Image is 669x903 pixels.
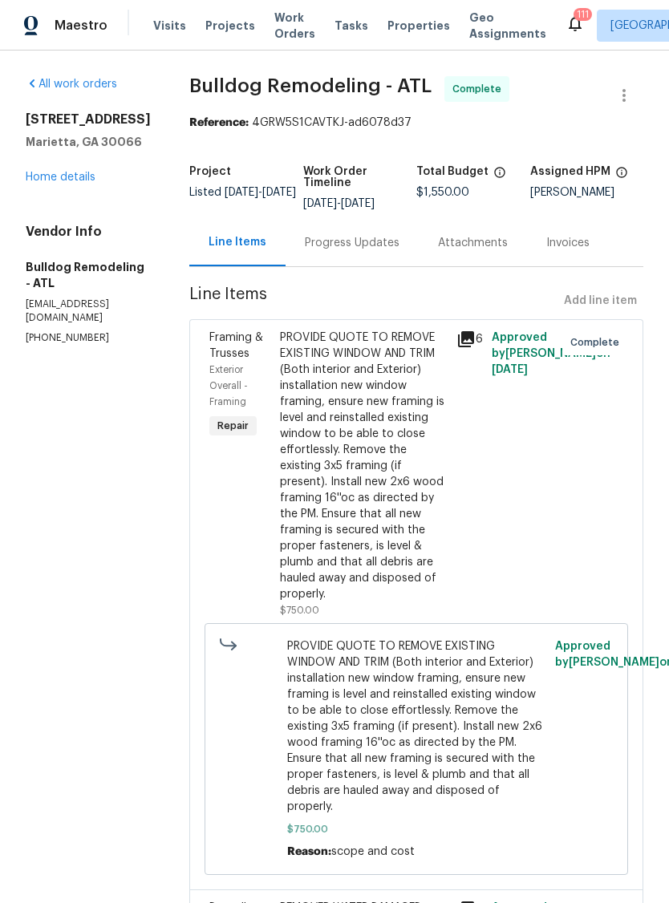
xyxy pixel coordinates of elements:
[577,6,589,22] div: 111
[341,198,375,209] span: [DATE]
[280,605,319,615] span: $750.00
[26,298,151,325] p: [EMAIL_ADDRESS][DOMAIN_NAME]
[303,198,337,209] span: [DATE]
[387,18,450,34] span: Properties
[334,20,368,31] span: Tasks
[287,638,546,815] span: PROVIDE QUOTE TO REMOVE EXISTING WINDOW AND TRIM (Both interior and Exterior) installation new wi...
[209,365,248,407] span: Exterior Overall - Framing
[416,187,469,198] span: $1,550.00
[287,821,546,837] span: $750.00
[211,418,255,434] span: Repair
[331,846,415,857] span: scope and cost
[546,235,590,251] div: Invoices
[55,18,107,34] span: Maestro
[530,166,610,177] h5: Assigned HPM
[305,235,399,251] div: Progress Updates
[26,134,151,150] h5: Marietta, GA 30066
[189,166,231,177] h5: Project
[469,10,546,42] span: Geo Assignments
[26,224,151,240] h4: Vendor Info
[274,10,315,42] span: Work Orders
[189,286,557,316] span: Line Items
[262,187,296,198] span: [DATE]
[452,81,508,97] span: Complete
[303,198,375,209] span: -
[26,259,151,291] h5: Bulldog Remodeling - ATL
[26,79,117,90] a: All work orders
[303,166,417,188] h5: Work Order Timeline
[209,332,263,359] span: Framing & Trusses
[189,115,643,131] div: 4GRW5S1CAVTKJ-ad6078d37
[153,18,186,34] span: Visits
[225,187,296,198] span: -
[189,187,296,198] span: Listed
[416,166,489,177] h5: Total Budget
[26,111,151,128] h2: [STREET_ADDRESS]
[492,332,610,375] span: Approved by [PERSON_NAME] on
[456,330,482,349] div: 6
[615,166,628,187] span: The hpm assigned to this work order.
[205,18,255,34] span: Projects
[287,846,331,857] span: Reason:
[493,166,506,187] span: The total cost of line items that have been proposed by Opendoor. This sum includes line items th...
[26,172,95,183] a: Home details
[280,330,447,602] div: PROVIDE QUOTE TO REMOVE EXISTING WINDOW AND TRIM (Both interior and Exterior) installation new wi...
[438,235,508,251] div: Attachments
[225,187,258,198] span: [DATE]
[26,331,151,345] p: [PHONE_NUMBER]
[189,117,249,128] b: Reference:
[570,334,626,350] span: Complete
[492,364,528,375] span: [DATE]
[530,187,644,198] div: [PERSON_NAME]
[209,234,266,250] div: Line Items
[189,76,432,95] span: Bulldog Remodeling - ATL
